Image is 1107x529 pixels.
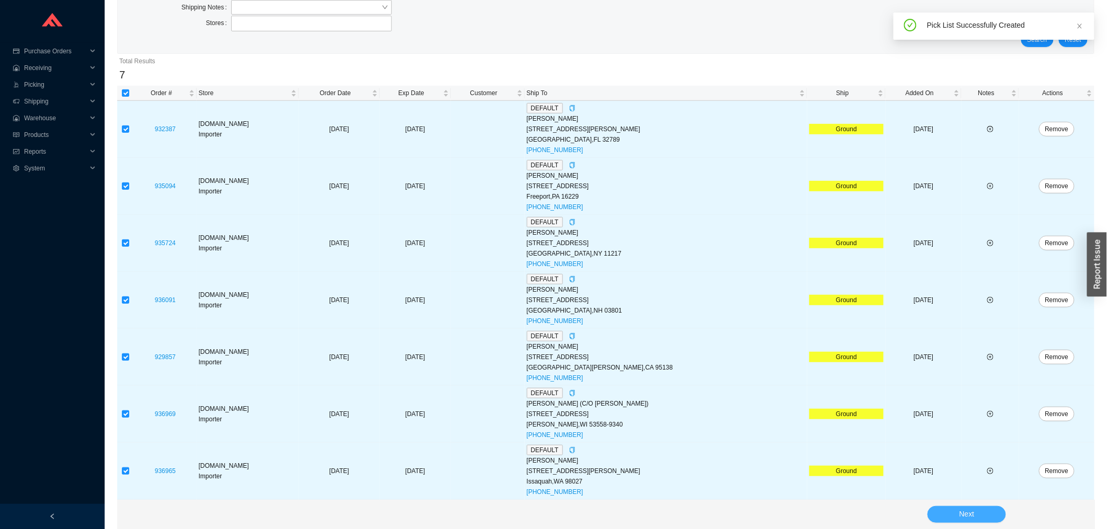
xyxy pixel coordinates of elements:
[809,352,884,362] div: Ground
[928,506,1006,523] button: Next
[155,125,176,133] a: 932387
[888,88,952,98] span: Added On
[1039,179,1075,193] button: Remove
[299,329,380,386] td: [DATE]
[382,181,449,191] div: [DATE]
[569,390,575,396] span: copy
[527,88,797,98] span: Ship To
[527,455,805,466] div: [PERSON_NAME]
[527,374,583,382] a: [PHONE_NUMBER]
[569,447,575,453] span: copy
[886,101,962,158] td: [DATE]
[527,409,805,419] div: [STREET_ADDRESS]
[451,86,525,101] th: Customer sortable
[527,331,563,341] span: DEFAULT
[809,88,876,98] span: Ship
[527,431,583,439] a: [PHONE_NUMBER]
[299,158,380,215] td: [DATE]
[886,158,962,215] td: [DATE]
[24,160,87,177] span: System
[24,110,87,126] span: Warehouse
[119,56,1092,66] div: Total Results
[527,305,805,316] div: [GEOGRAPHIC_DATA] , NH 03801
[199,347,297,367] div: [DOMAIN_NAME] Importer
[24,60,87,76] span: Receiving
[1077,23,1083,29] span: close
[1039,293,1075,307] button: Remove
[569,445,575,455] div: Copy
[527,181,805,191] div: [STREET_ADDRESS]
[1045,466,1069,476] span: Remove
[13,132,20,138] span: read
[527,398,805,409] div: [PERSON_NAME] (C/O [PERSON_NAME])
[962,86,1019,101] th: Notes sortable
[1045,409,1069,419] span: Remove
[155,182,176,190] a: 935094
[527,134,805,145] div: [GEOGRAPHIC_DATA] , FL 32789
[959,508,975,520] span: Next
[809,238,884,248] div: Ground
[299,101,380,158] td: [DATE]
[807,86,886,101] th: Ship sortable
[49,513,55,520] span: left
[886,272,962,329] td: [DATE]
[809,466,884,476] div: Ground
[569,105,575,111] span: copy
[199,119,297,140] div: [DOMAIN_NAME] Importer
[886,86,962,101] th: Added On sortable
[886,386,962,443] td: [DATE]
[809,181,884,191] div: Ground
[527,260,583,268] a: [PHONE_NUMBER]
[197,86,299,101] th: Store sortable
[527,203,583,211] a: [PHONE_NUMBER]
[987,411,993,417] span: plus-circle
[987,468,993,474] span: plus-circle
[1045,181,1069,191] span: Remove
[569,217,575,227] div: Copy
[382,238,449,248] div: [DATE]
[382,124,449,134] div: [DATE]
[155,353,176,361] a: 929857
[199,233,297,254] div: [DOMAIN_NAME] Importer
[199,461,297,481] div: [DOMAIN_NAME] Importer
[569,160,575,170] div: Copy
[1021,88,1085,98] span: Actions
[964,88,1009,98] span: Notes
[199,88,289,98] span: Store
[527,352,805,362] div: [STREET_ADDRESS]
[527,274,563,284] span: DEFAULT
[1039,350,1075,364] button: Remove
[24,43,87,60] span: Purchase Orders
[13,165,20,171] span: setting
[809,409,884,419] div: Ground
[527,295,805,305] div: [STREET_ADDRESS]
[527,419,805,430] div: [PERSON_NAME] , WI 53558-9340
[155,296,176,304] a: 936091
[527,362,805,373] div: [GEOGRAPHIC_DATA][PERSON_NAME] , CA 95138
[987,183,993,189] span: plus-circle
[987,126,993,132] span: plus-circle
[527,445,563,455] span: DEFAULT
[134,86,197,101] th: Order # sortable
[382,88,441,98] span: Exp Date
[199,290,297,310] div: [DOMAIN_NAME] Importer
[1019,86,1094,101] th: Actions sortable
[299,86,380,101] th: Order Date sortable
[525,86,807,101] th: Ship To sortable
[527,284,805,295] div: [PERSON_NAME]
[527,466,805,476] div: [STREET_ADDRESS][PERSON_NAME]
[24,126,87,143] span: Products
[299,386,380,443] td: [DATE]
[886,215,962,272] td: [DATE]
[206,16,231,30] label: Stores
[1045,238,1069,248] span: Remove
[155,467,176,475] a: 936965
[382,409,449,419] div: [DATE]
[569,388,575,398] div: Copy
[527,248,805,259] div: [GEOGRAPHIC_DATA] , NY 11217
[527,124,805,134] div: [STREET_ADDRESS][PERSON_NAME]
[527,388,563,398] span: DEFAULT
[527,476,805,487] div: Issaquah , WA 98027
[299,215,380,272] td: [DATE]
[527,488,583,496] a: [PHONE_NUMBER]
